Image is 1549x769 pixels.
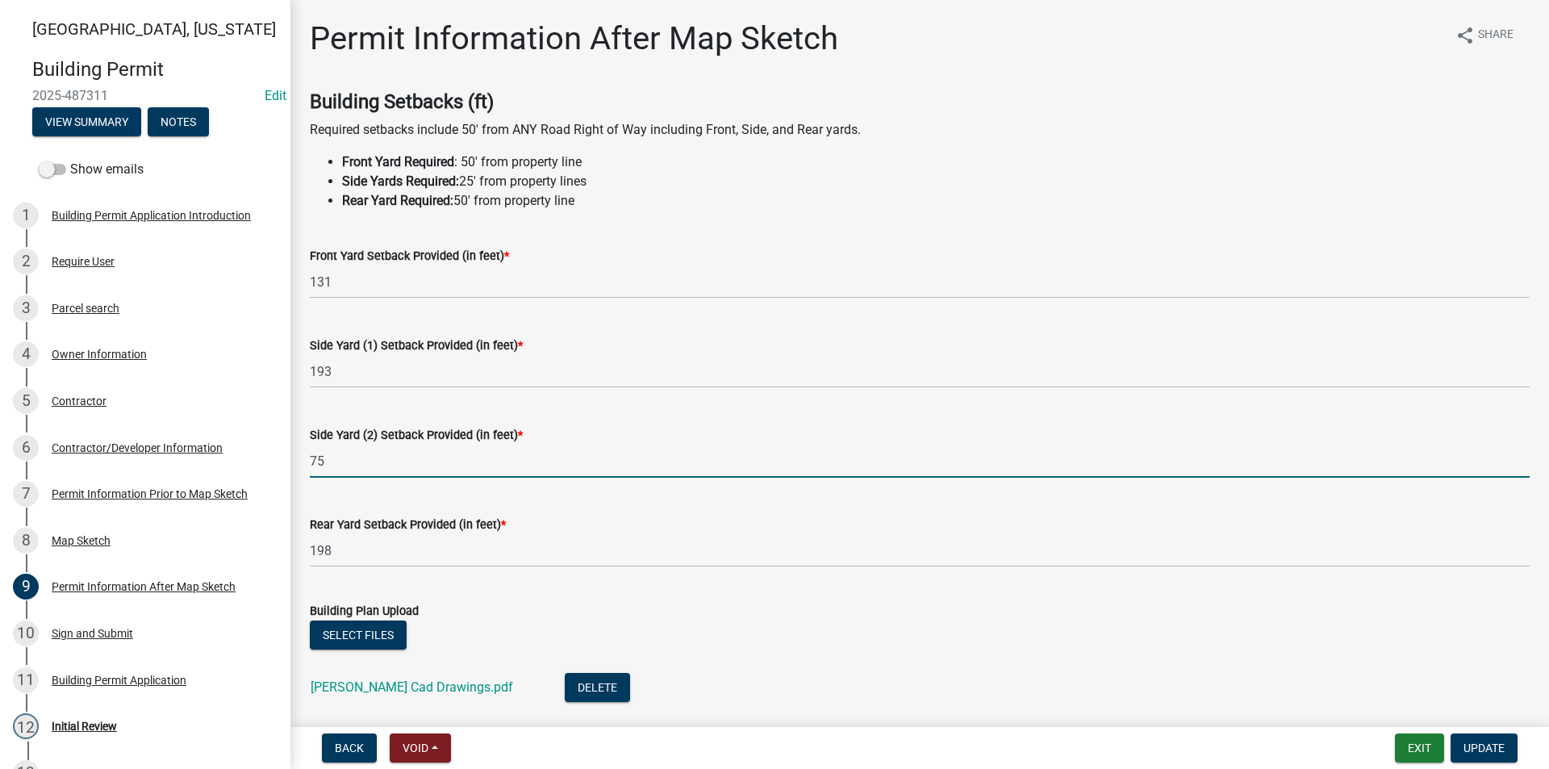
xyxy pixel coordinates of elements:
[39,160,144,179] label: Show emails
[310,621,407,650] button: Select files
[342,154,454,169] strong: Front Yard Required
[32,116,141,129] wm-modal-confirm: Summary
[52,488,248,499] div: Permit Information Prior to Map Sketch
[322,733,377,763] button: Back
[13,621,39,646] div: 10
[52,675,186,686] div: Building Permit Application
[13,203,39,228] div: 1
[1451,733,1518,763] button: Update
[13,341,39,367] div: 4
[390,733,451,763] button: Void
[52,395,106,407] div: Contractor
[13,713,39,739] div: 12
[32,88,258,103] span: 2025-487311
[13,295,39,321] div: 3
[13,388,39,414] div: 5
[565,673,630,702] button: Delete
[1455,26,1475,45] i: share
[310,90,494,113] strong: Building Setbacks (ft)
[52,303,119,314] div: Parcel search
[335,742,364,754] span: Back
[52,535,111,546] div: Map Sketch
[52,349,147,360] div: Owner Information
[342,191,1530,211] li: 50' from property line
[1478,26,1514,45] span: Share
[32,107,141,136] button: View Summary
[13,528,39,554] div: 8
[310,120,1530,140] p: Required setbacks include 50' from ANY Road Right of Way including Front, Side, and Rear yards.
[342,153,1530,172] li: : 50' from property line
[148,116,209,129] wm-modal-confirm: Notes
[32,58,278,81] h4: Building Permit
[342,172,1530,191] li: 25' from property lines
[52,628,133,639] div: Sign and Submit
[310,430,523,441] label: Side Yard (2) Setback Provided (in feet)
[52,581,236,592] div: Permit Information After Map Sketch
[1395,733,1444,763] button: Exit
[565,681,630,696] wm-modal-confirm: Delete Document
[310,341,523,352] label: Side Yard (1) Setback Provided (in feet)
[52,210,251,221] div: Building Permit Application Introduction
[52,721,117,732] div: Initial Review
[403,742,428,754] span: Void
[52,442,223,453] div: Contractor/Developer Information
[13,435,39,461] div: 6
[310,520,506,531] label: Rear Yard Setback Provided (in feet)
[1463,742,1505,754] span: Update
[265,88,286,103] a: Edit
[310,606,419,617] label: Building Plan Upload
[310,251,509,262] label: Front Yard Setback Provided (in feet)
[13,667,39,693] div: 11
[13,481,39,507] div: 7
[13,249,39,274] div: 2
[311,679,513,695] a: [PERSON_NAME] Cad Drawings.pdf
[32,19,276,39] span: [GEOGRAPHIC_DATA], [US_STATE]
[265,88,286,103] wm-modal-confirm: Edit Application Number
[342,173,459,189] strong: Side Yards Required:
[342,193,453,208] strong: Rear Yard Required:
[1443,19,1526,51] button: shareShare
[13,574,39,600] div: 9
[52,256,115,267] div: Require User
[148,107,209,136] button: Notes
[310,19,838,58] h1: Permit Information After Map Sketch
